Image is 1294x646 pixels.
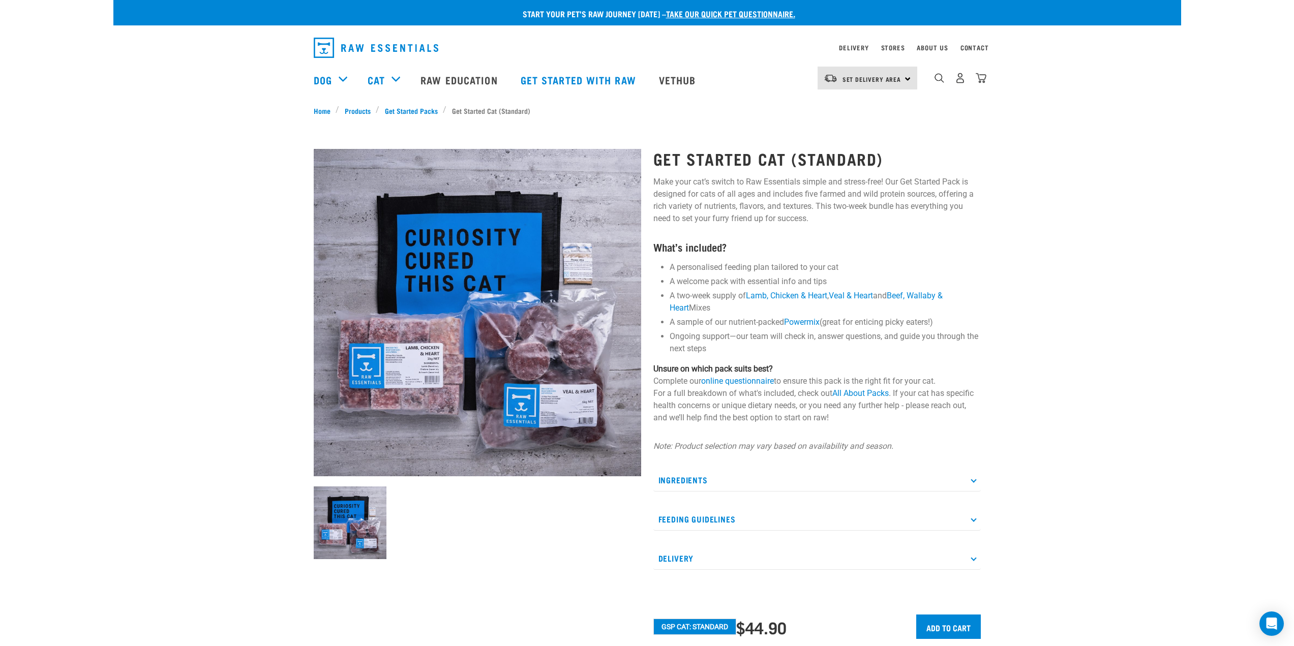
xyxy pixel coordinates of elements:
[314,149,641,476] img: Assortment Of Raw Essential Products For Cats Including, Blue And Black Tote Bag With "Curiosity ...
[653,508,981,531] p: Feeding Guidelines
[510,59,649,100] a: Get started with Raw
[314,38,438,58] img: Raw Essentials Logo
[653,469,981,491] p: Ingredients
[653,363,981,424] p: Complete our to ensure this pack is the right fit for your cat. For a full breakdown of what's in...
[917,46,948,49] a: About Us
[314,105,336,116] a: Home
[736,618,787,636] div: $44.90
[746,291,827,300] a: Lamb, Chicken & Heart
[701,376,774,386] a: online questionnaire
[121,8,1189,20] p: Start your pet’s raw journey [DATE] –
[379,105,443,116] a: Get Started Packs
[784,317,820,327] a: Powermix
[339,105,376,116] a: Products
[670,330,981,355] li: Ongoing support—our team will check in, answer questions, and guide you through the next steps
[842,77,901,81] span: Set Delivery Area
[976,73,986,83] img: home-icon@2x.png
[881,46,905,49] a: Stores
[314,486,386,559] img: Assortment Of Raw Essential Products For Cats Including, Blue And Black Tote Bag With "Curiosity ...
[649,59,709,100] a: Vethub
[306,34,989,62] nav: dropdown navigation
[670,316,981,328] li: A sample of our nutrient-packed (great for enticing picky eaters!)
[955,73,966,83] img: user.png
[832,388,889,398] a: All About Packs
[368,72,385,87] a: Cat
[410,59,510,100] a: Raw Education
[670,261,981,273] li: A personalised feeding plan tailored to your cat
[960,46,989,49] a: Contact
[935,73,944,83] img: home-icon-1@2x.png
[653,441,893,451] em: Note: Product selection may vary based on availability and season.
[314,72,332,87] a: Dog
[670,275,981,288] li: A welcome pack with essential info and tips
[1259,611,1284,636] div: Open Intercom Messenger
[829,291,873,300] a: Veal & Heart
[670,290,981,314] li: A two-week supply of , and Mixes
[653,149,981,168] h1: Get Started Cat (Standard)
[653,547,981,570] p: Delivery
[653,176,981,225] p: Make your cat’s switch to Raw Essentials simple and stress-free! Our Get Started Pack is designed...
[653,244,727,250] strong: What’s included?
[653,619,736,635] button: GSP Cat: Standard
[666,11,795,16] a: take our quick pet questionnaire.
[824,74,837,83] img: van-moving.png
[839,46,868,49] a: Delivery
[916,614,981,639] input: Add to cart
[653,364,773,374] strong: Unsure on which pack suits best?
[314,105,981,116] nav: breadcrumbs
[113,59,1181,100] nav: dropdown navigation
